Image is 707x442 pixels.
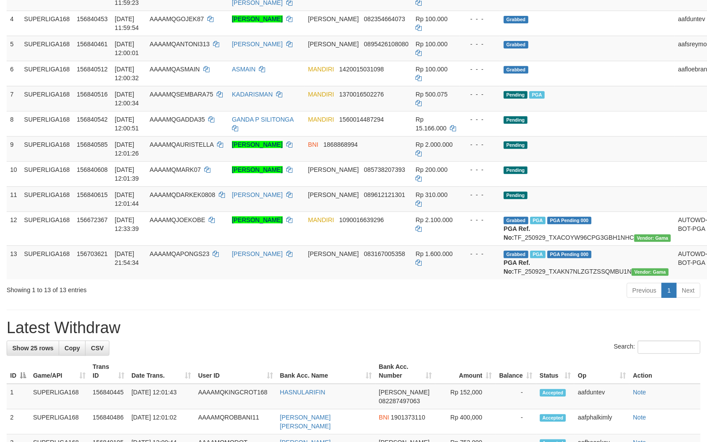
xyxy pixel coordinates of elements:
span: [DATE] 12:33:39 [115,216,139,232]
span: Marked by aafsengchandara [530,217,546,224]
a: Note [633,389,646,396]
a: [PERSON_NAME] [232,141,283,148]
span: Copy 089612121301 to clipboard [364,191,405,198]
div: - - - [463,249,497,258]
span: Accepted [540,414,566,422]
a: Next [676,283,700,298]
span: [DATE] 12:01:26 [115,141,139,157]
span: Copy 082287497063 to clipboard [379,397,420,405]
td: SUPERLIGA168 [21,36,74,61]
td: 9 [7,136,21,161]
td: 7 [7,86,21,111]
th: Date Trans.: activate to sort column ascending [128,359,195,384]
a: Note [633,414,646,421]
div: - - - [463,140,497,149]
span: AAAAMQASMAIN [150,66,200,73]
td: SUPERLIGA168 [30,384,89,409]
span: [DATE] 12:00:32 [115,66,139,82]
td: SUPERLIGA168 [21,86,74,111]
span: [DATE] 11:59:54 [115,15,139,31]
td: [DATE] 12:01:43 [128,384,195,409]
td: 12 [7,212,21,245]
span: AAAAMQJOEKOBE [150,216,205,223]
td: 4 [7,11,21,36]
td: 156840486 [89,409,128,435]
span: Pending [504,141,527,149]
span: MANDIRI [308,66,334,73]
span: 156840461 [77,41,108,48]
span: 156672367 [77,216,108,223]
a: Show 25 rows [7,341,59,356]
span: [PERSON_NAME] [308,41,359,48]
a: [PERSON_NAME] [PERSON_NAME] [280,414,331,430]
span: Copy 1090016639296 to clipboard [339,216,384,223]
span: Rp 500.075 [415,91,447,98]
td: AAAAMQROBBANI11 [195,409,277,435]
span: 156840615 [77,191,108,198]
b: PGA Ref. No: [504,225,530,241]
span: [DATE] 12:00:51 [115,116,139,132]
span: Vendor URL: https://trx31.1velocity.biz [632,268,669,276]
td: TF_250929_TXACOYW96CPG3GBH1NHC [500,212,674,245]
div: - - - [463,65,497,74]
span: Copy 1370016502276 to clipboard [339,91,384,98]
span: Copy 085738207393 to clipboard [364,166,405,173]
span: AAAAMQDARKEK0808 [150,191,215,198]
span: Copy 0895426108080 to clipboard [364,41,408,48]
td: SUPERLIGA168 [21,161,74,186]
a: [PERSON_NAME] [232,191,283,198]
td: SUPERLIGA168 [21,11,74,36]
span: [DATE] 12:00:34 [115,91,139,107]
span: [DATE] 12:01:44 [115,191,139,207]
span: Rp 200.000 [415,166,447,173]
span: Copy [64,345,80,352]
span: Rp 100.000 [415,66,447,73]
input: Search: [638,341,700,354]
a: CSV [85,341,109,356]
span: [PERSON_NAME] [379,389,430,396]
th: Game/API: activate to sort column ascending [30,359,89,384]
th: Balance: activate to sort column ascending [496,359,536,384]
span: Grabbed [504,251,528,258]
span: Show 25 rows [12,345,53,352]
div: - - - [463,215,497,224]
span: PGA Pending [547,251,591,258]
a: KADARISMAN [232,91,273,98]
span: [PERSON_NAME] [308,15,359,22]
th: User ID: activate to sort column ascending [195,359,277,384]
th: Op: activate to sort column ascending [574,359,629,384]
a: [PERSON_NAME] [232,166,283,173]
th: Trans ID: activate to sort column ascending [89,359,128,384]
th: Bank Acc. Name: activate to sort column ascending [277,359,375,384]
a: [PERSON_NAME] [232,216,283,223]
span: 156703621 [77,250,108,257]
span: Pending [504,91,527,99]
span: Rp 310.000 [415,191,447,198]
span: AAAAMQAPONGS23 [150,250,209,257]
span: Pending [504,192,527,199]
span: Grabbed [504,16,528,23]
div: - - - [463,15,497,23]
a: Copy [59,341,86,356]
span: 156840585 [77,141,108,148]
span: 156840512 [77,66,108,73]
span: BNI [379,414,389,421]
a: ASMAIN [232,66,256,73]
td: 13 [7,245,21,279]
span: PGA Pending [547,217,591,224]
span: 156840453 [77,15,108,22]
td: Rp 152,000 [435,384,496,409]
div: Showing 1 to 13 of 13 entries [7,282,288,294]
th: Amount: activate to sort column ascending [435,359,496,384]
span: Marked by aafsoycanthlai [529,91,545,99]
td: 11 [7,186,21,212]
span: MANDIRI [308,116,334,123]
td: SUPERLIGA168 [21,212,74,245]
span: AAAAMQGOJEK87 [150,15,204,22]
td: SUPERLIGA168 [21,245,74,279]
a: [PERSON_NAME] [232,15,283,22]
span: Copy 1420015031098 to clipboard [339,66,384,73]
span: CSV [91,345,104,352]
span: Rp 100.000 [415,15,447,22]
td: - [496,409,536,435]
